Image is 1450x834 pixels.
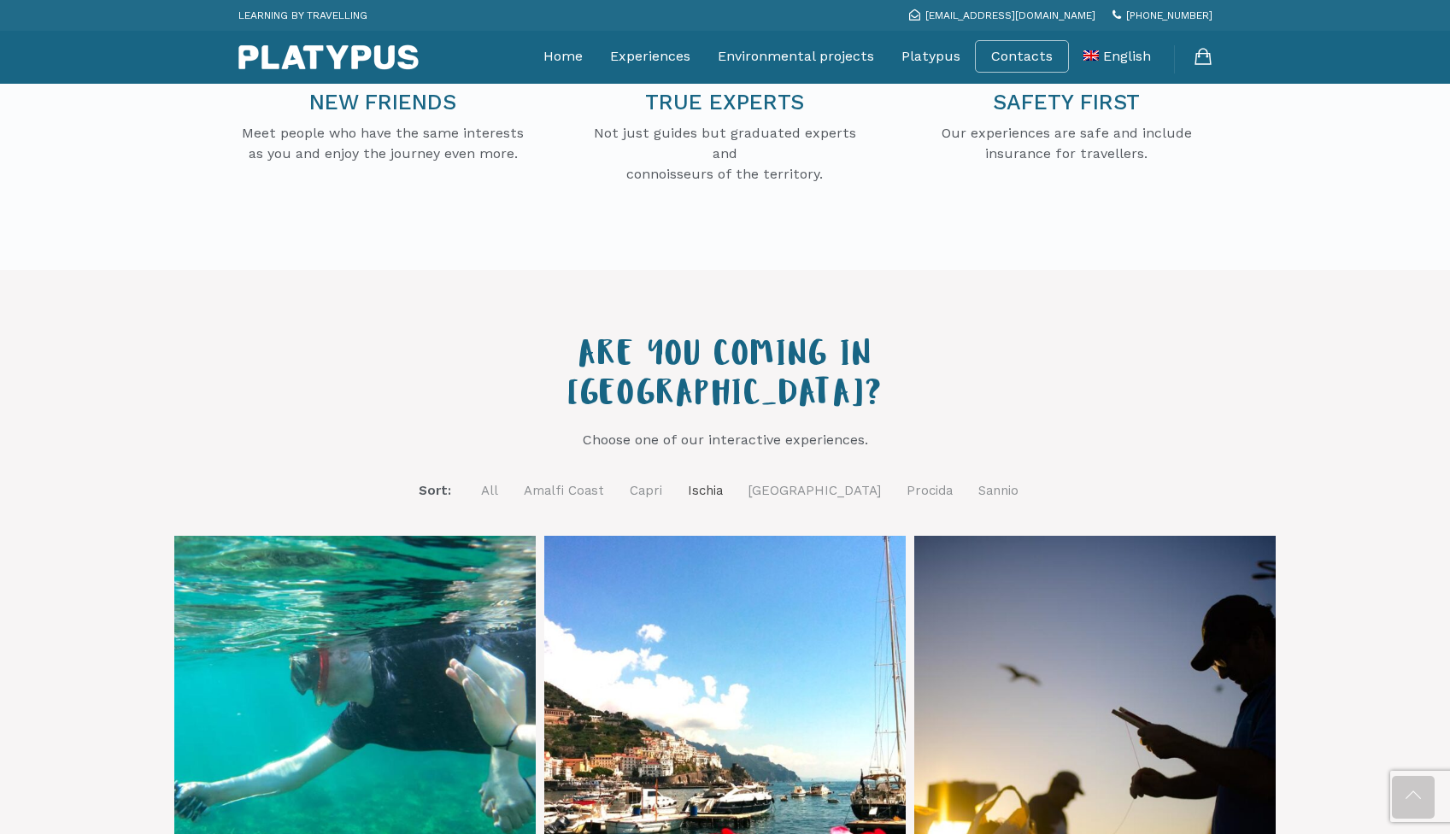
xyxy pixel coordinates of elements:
a: English [1083,35,1151,78]
p: Our experiences are safe and include insurance for travellers. [921,123,1212,164]
a: Experiences [610,35,690,78]
a: Procida [907,480,953,502]
p: Meet people who have the same interests as you and enjoy the journey even more. [238,123,529,164]
span: TRUE EXPERTS [645,90,804,115]
a: All [481,480,498,502]
p: Choose one of our interactive experiences. [482,430,969,450]
a: Home [543,35,583,78]
span: [EMAIL_ADDRESS][DOMAIN_NAME] [925,9,1095,21]
a: Ischia [688,480,723,502]
span: English [1103,48,1151,64]
a: [GEOGRAPHIC_DATA] [748,480,881,502]
a: [EMAIL_ADDRESS][DOMAIN_NAME] [909,9,1095,21]
a: Amalfi Coast [524,480,604,502]
img: Platypus [238,44,419,70]
span: Sort: [419,483,451,498]
a: Sannio [978,480,1019,502]
a: Platypus [901,35,960,78]
a: Contacts [991,48,1053,65]
p: LEARNING BY TRAVELLING [238,4,367,26]
span: ARE YOU COMING IN [GEOGRAPHIC_DATA]? [567,340,883,415]
a: Environmental projects [718,35,874,78]
a: [PHONE_NUMBER] [1112,9,1212,21]
span: SAFETY FIRST [993,90,1140,115]
span: [PHONE_NUMBER] [1126,9,1212,21]
p: Not just guides but graduated experts and connoisseurs of the territory. [579,123,870,185]
span: NEW FRIENDS [309,90,456,115]
a: Capri [630,480,662,502]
